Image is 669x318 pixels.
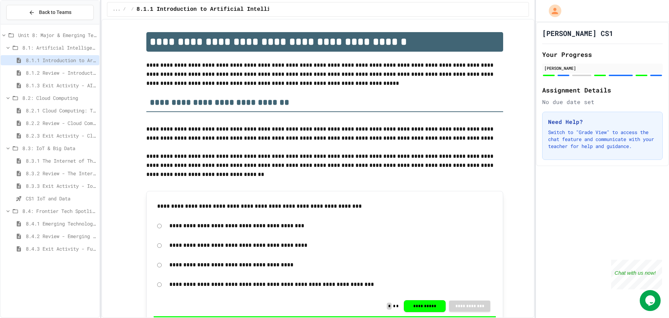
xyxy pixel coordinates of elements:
span: 8.1.2 Review - Introduction to Artificial Intelligence [26,69,97,76]
span: 8.2.3 Exit Activity - Cloud Service Detective [26,132,97,139]
span: 8.3.3 Exit Activity - IoT Data Detective Challenge [26,182,97,190]
h3: Need Help? [548,118,657,126]
div: [PERSON_NAME] [544,65,661,71]
h2: Assignment Details [542,85,663,95]
span: 8.4.3 Exit Activity - Future Tech Challenge [26,245,97,252]
span: Back to Teams [39,9,71,16]
button: Back to Teams [6,5,94,20]
span: 8.3.2 Review - The Internet of Things and Big Data [26,170,97,177]
span: 8.1: Artificial Intelligence Basics [22,44,97,51]
span: 8.4.1 Emerging Technologies: Shaping Our Digital Future [26,220,97,227]
p: Switch to "Grade View" to access the chat feature and communicate with your teacher for help and ... [548,129,657,150]
span: 8.4.2 Review - Emerging Technologies: Shaping Our Digital Future [26,232,97,240]
span: 8.3: IoT & Big Data [22,145,97,152]
iframe: chat widget [640,290,662,311]
h2: Your Progress [542,50,663,59]
span: 8.1.3 Exit Activity - AI Detective [26,82,97,89]
h1: [PERSON_NAME] CS1 [542,28,613,38]
div: My Account [541,3,563,19]
span: / [131,7,134,12]
span: ... [113,7,121,12]
span: 8.1.1 Introduction to Artificial Intelligence [26,57,97,64]
div: No due date set [542,98,663,106]
span: Unit 8: Major & Emerging Technologies [18,31,97,39]
span: 8.2: Cloud Computing [22,94,97,102]
iframe: chat widget [611,260,662,289]
span: CS1 IoT and Data [26,195,97,202]
span: / [123,7,125,12]
span: 8.1.1 Introduction to Artificial Intelligence [137,5,287,14]
span: 8.4: Frontier Tech Spotlight [22,207,97,215]
span: 8.2.1 Cloud Computing: Transforming the Digital World [26,107,97,114]
span: 8.3.1 The Internet of Things and Big Data: Our Connected Digital World [26,157,97,164]
span: 8.2.2 Review - Cloud Computing [26,119,97,127]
